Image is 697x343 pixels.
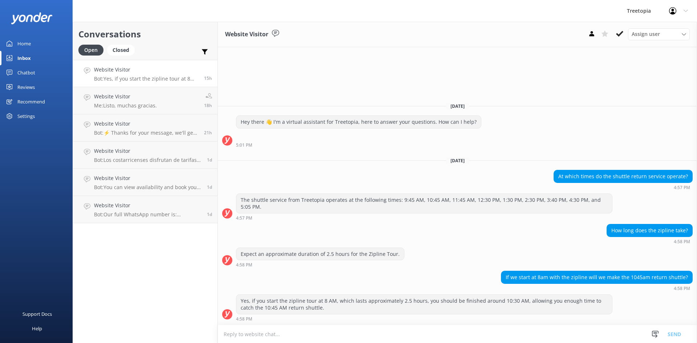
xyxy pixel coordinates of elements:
a: Website VisitorMe:Listo, muchas gracias.18h [73,87,217,114]
span: Sep 01 2025 12:03pm (UTC -06:00) America/Mexico_City [207,184,212,190]
div: If we start at 8am with the zipline will we make the 1045am return shuttle? [501,271,692,283]
strong: 5:01 PM [236,143,252,147]
h4: Website Visitor [94,147,201,155]
div: Sep 02 2025 04:58pm (UTC -06:00) America/Mexico_City [236,316,612,321]
img: yonder-white-logo.png [11,12,53,24]
div: Assign User [628,28,690,40]
p: Bot: Our full WhatsApp number is: [PHONE_NUMBER]. [94,211,201,218]
strong: 4:58 PM [236,263,252,267]
a: Website VisitorBot:Yes, if you start the zipline tour at 8 AM, which lasts approximately 2.5 hour... [73,60,217,87]
h4: Website Visitor [94,174,201,182]
a: Website VisitorBot:Our full WhatsApp number is: [PHONE_NUMBER].1d [73,196,217,223]
div: Reviews [17,80,35,94]
h4: Website Visitor [94,93,157,101]
div: How long does the zipline take? [607,224,692,237]
a: Open [78,46,107,54]
a: Website VisitorBot:⚡ Thanks for your message, we'll get back to you as soon as we can. You're als... [73,114,217,142]
div: Yes, if you start the zipline tour at 8 AM, which lasts approximately 2.5 hours, you should be fi... [236,295,612,314]
div: Sep 02 2025 04:58pm (UTC -06:00) America/Mexico_City [501,286,693,291]
a: Closed [107,46,138,54]
div: Help [32,321,42,336]
span: Sep 02 2025 11:04am (UTC -06:00) America/Mexico_City [204,130,212,136]
div: Open [78,45,103,56]
p: Bot: Los costarricenses disfrutan de tarifas especiales en [GEOGRAPHIC_DATA]: pagan el precio de ... [94,157,201,163]
p: Bot: Yes, if you start the zipline tour at 8 AM, which lasts approximately 2.5 hours, you should ... [94,75,199,82]
strong: 4:57 PM [674,185,690,190]
div: Settings [17,109,35,123]
h3: Website Visitor [225,30,268,39]
p: Bot: You can view availability and book your TreeTopia experience online by clicking the 'BOOK NO... [94,184,201,191]
div: Chatbot [17,65,35,80]
span: [DATE] [446,103,469,109]
strong: 4:58 PM [674,240,690,244]
a: Website VisitorBot:Los costarricenses disfrutan de tarifas especiales en [GEOGRAPHIC_DATA]: pagan... [73,142,217,169]
div: Sep 02 2025 04:58pm (UTC -06:00) America/Mexico_City [607,239,693,244]
div: Sep 02 2025 04:57pm (UTC -06:00) America/Mexico_City [554,185,693,190]
p: Me: Listo, muchas gracias. [94,102,157,109]
span: Sep 02 2025 04:58pm (UTC -06:00) America/Mexico_City [204,75,212,81]
a: Website VisitorBot:You can view availability and book your TreeTopia experience online by clickin... [73,169,217,196]
span: [DATE] [446,158,469,164]
h4: Website Visitor [94,120,199,128]
div: Aug 29 2025 05:01pm (UTC -06:00) America/Mexico_City [236,142,481,147]
div: Support Docs [23,307,52,321]
div: Sep 02 2025 04:58pm (UTC -06:00) America/Mexico_City [236,262,404,267]
strong: 4:58 PM [236,317,252,321]
h2: Conversations [78,27,212,41]
span: Sep 01 2025 09:28am (UTC -06:00) America/Mexico_City [207,211,212,217]
div: The shuttle service from Treetopia operates at the following times: 9:45 AM, 10:45 AM, 11:45 AM, ... [236,194,612,213]
div: Expect an approximate duration of 2.5 hours for the Zipline Tour. [236,248,404,260]
div: Hey there 👋 I'm a virtual assistant for Treetopia, here to answer your questions. How can I help? [236,116,481,128]
p: Bot: ⚡ Thanks for your message, we'll get back to you as soon as we can. You're also welcome to k... [94,130,199,136]
div: At which times do the shuttle return service operate? [554,170,692,183]
strong: 4:58 PM [674,286,690,291]
div: Home [17,36,31,51]
div: Closed [107,45,135,56]
div: Recommend [17,94,45,109]
div: Inbox [17,51,31,65]
h4: Website Visitor [94,66,199,74]
span: Sep 02 2025 01:29pm (UTC -06:00) America/Mexico_City [204,102,212,109]
span: Assign user [632,30,660,38]
div: Sep 02 2025 04:57pm (UTC -06:00) America/Mexico_City [236,215,612,220]
span: Sep 01 2025 11:12pm (UTC -06:00) America/Mexico_City [207,157,212,163]
h4: Website Visitor [94,201,201,209]
strong: 4:57 PM [236,216,252,220]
